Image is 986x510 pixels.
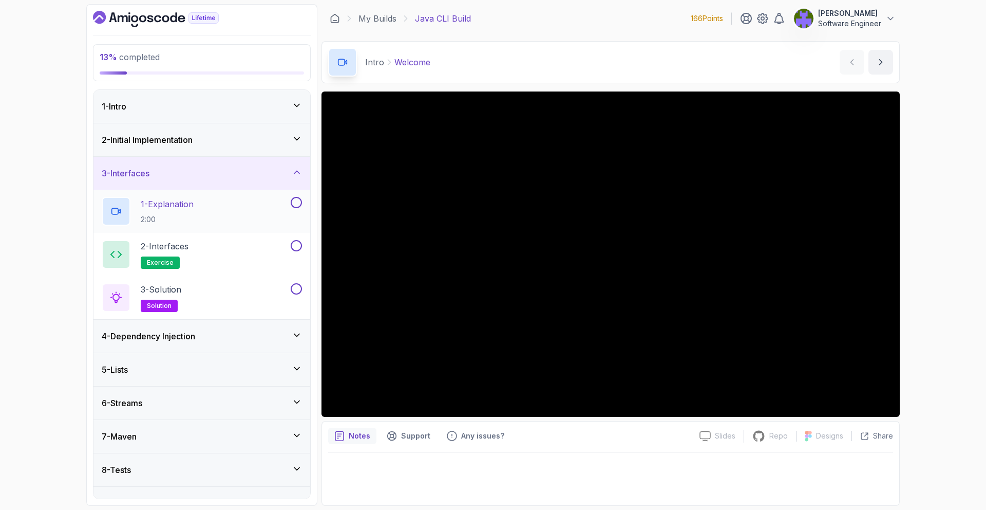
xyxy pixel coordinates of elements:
[441,428,510,444] button: Feedback button
[102,240,302,269] button: 2-Interfacesexercise
[93,387,310,420] button: 6-Streams
[93,11,242,27] a: Dashboard
[715,431,735,441] p: Slides
[141,198,194,210] p: 1 - Explanation
[141,240,188,252] p: 2 - Interfaces
[93,157,310,190] button: 3-Interfaces
[873,431,893,441] p: Share
[141,283,181,296] p: 3 - Solution
[381,428,437,444] button: Support button
[102,464,131,476] h3: 8 - Tests
[147,259,174,267] span: exercise
[691,13,723,24] p: 166 Points
[141,214,194,225] p: 2:00
[415,12,471,25] p: Java CLI Build
[102,197,302,226] button: 1-Explanation2:00
[818,19,881,29] p: Software Engineer
[93,123,310,156] button: 2-Initial Implementation
[93,353,310,386] button: 5-Lists
[328,428,376,444] button: notes button
[102,497,156,509] h3: 9 - Spring Boot
[794,9,813,28] img: user profile image
[147,302,172,310] span: solution
[102,134,193,146] h3: 2 - Initial Implementation
[93,90,310,123] button: 1-Intro
[321,92,900,417] iframe: 1 - Hi
[868,50,893,75] button: next content
[349,431,370,441] p: Notes
[401,431,430,441] p: Support
[100,52,117,62] span: 13 %
[840,50,864,75] button: previous content
[365,56,384,68] p: Intro
[851,431,893,441] button: Share
[769,431,788,441] p: Repo
[102,430,137,443] h3: 7 - Maven
[102,283,302,312] button: 3-Solutionsolution
[102,330,195,342] h3: 4 - Dependency Injection
[818,8,881,19] p: [PERSON_NAME]
[358,12,396,25] a: My Builds
[793,8,896,29] button: user profile image[PERSON_NAME]Software Engineer
[102,100,126,113] h3: 1 - Intro
[93,420,310,453] button: 7-Maven
[93,453,310,486] button: 8-Tests
[461,431,504,441] p: Any issues?
[102,167,149,179] h3: 3 - Interfaces
[816,431,843,441] p: Designs
[394,56,430,68] p: Welcome
[102,397,142,409] h3: 6 - Streams
[330,13,340,24] a: Dashboard
[102,363,128,376] h3: 5 - Lists
[100,52,160,62] span: completed
[93,320,310,353] button: 4-Dependency Injection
